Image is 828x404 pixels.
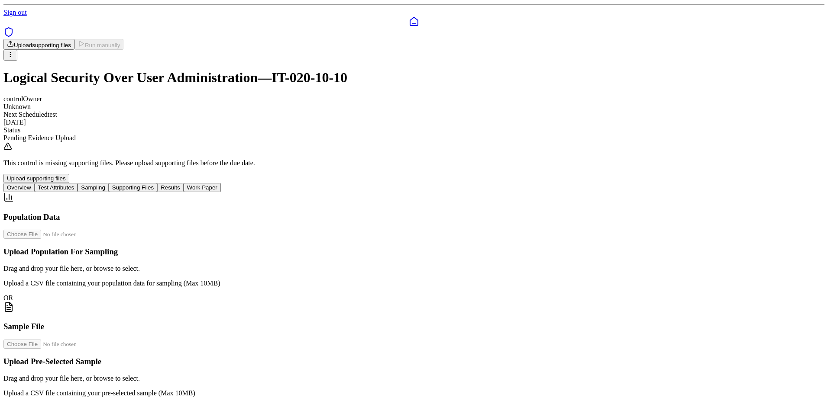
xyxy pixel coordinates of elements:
button: Upload supporting files [3,174,69,183]
div: control Owner [3,95,825,103]
button: Sampling [78,183,109,192]
span: OR [3,294,13,301]
button: Overview [3,183,35,192]
h3: Sample File [3,322,825,331]
div: Status [3,126,825,134]
p: This control is missing supporting files. Please upload supporting files before the due date. [3,159,825,167]
a: SOC [3,27,825,39]
span: Unknown [3,103,31,110]
button: Supporting Files [109,183,157,192]
p: Upload a CSV file containing your pre-selected sample (Max 10MB) [3,389,825,397]
button: Results [157,183,183,192]
button: Work Paper [184,183,221,192]
div: Pending Evidence Upload [3,134,825,142]
a: Sign out [3,9,27,16]
h3: Upload Population For Sampling [3,247,825,257]
button: Uploadsupporting files [3,39,74,50]
button: More Options [3,50,17,61]
h1: Logical Security Over User Administration — IT-020-10-10 [3,70,825,86]
div: Next Scheduled test [3,111,825,119]
a: Dashboard [3,16,825,27]
button: Test Attributes [35,183,78,192]
p: Upload a CSV file containing your population data for sampling (Max 10MB) [3,279,825,287]
h3: Upload Pre-Selected Sample [3,357,825,366]
div: [DATE] [3,119,825,126]
p: Drag and drop your file here, or browse to select. [3,265,825,273]
p: Drag and drop your file here, or browse to select. [3,375,825,382]
nav: Tabs [3,183,825,192]
h3: Population Data [3,212,825,222]
button: Run manually [74,39,124,50]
